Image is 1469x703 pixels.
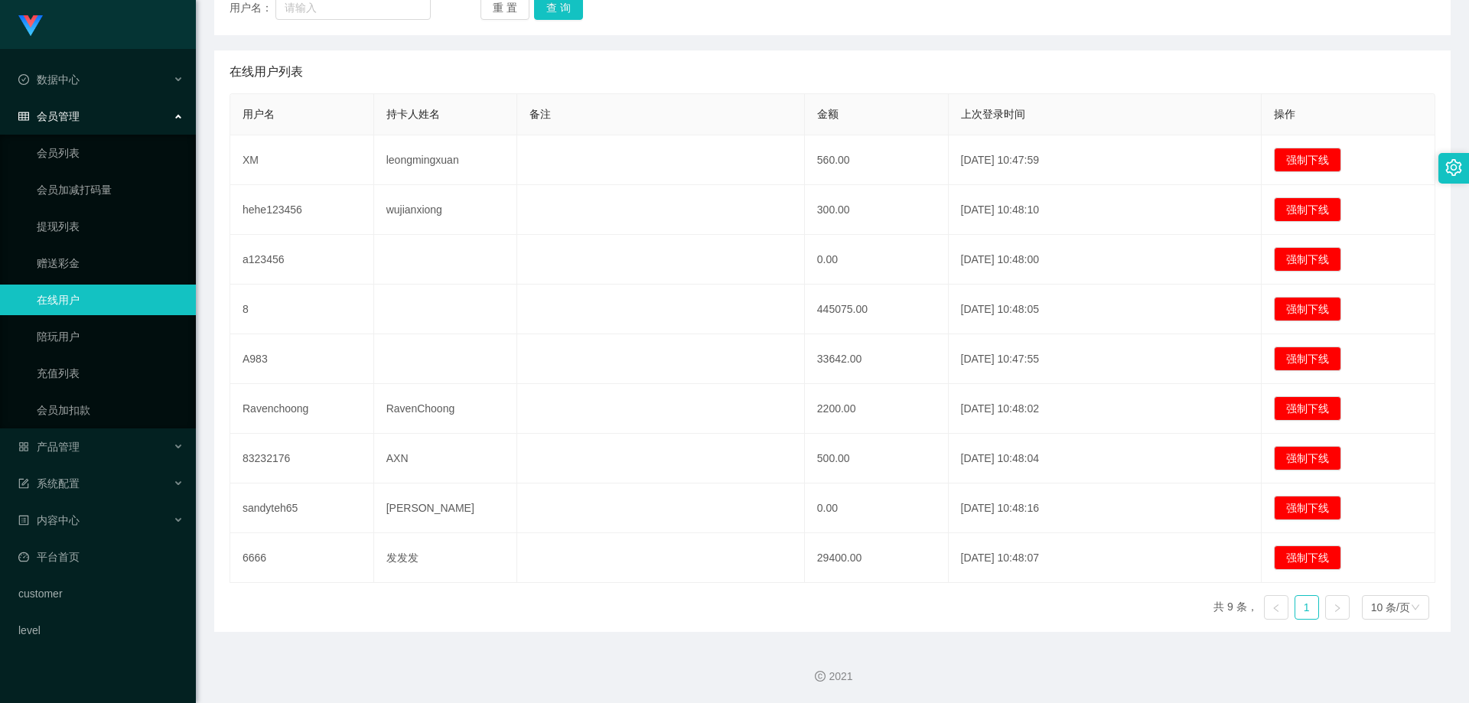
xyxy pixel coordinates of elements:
td: Ravenchoong [230,384,374,434]
td: RavenChoong [374,384,518,434]
td: wujianxiong [374,185,518,235]
td: [DATE] 10:48:16 [949,483,1262,533]
span: 上次登录时间 [961,108,1025,120]
td: [PERSON_NAME] [374,483,518,533]
a: 会员加扣款 [37,395,184,425]
td: 83232176 [230,434,374,483]
span: 内容中心 [18,514,80,526]
span: 会员管理 [18,110,80,122]
button: 强制下线 [1274,396,1341,421]
td: 560.00 [805,135,949,185]
a: 在线用户 [37,285,184,315]
a: 会员加减打码量 [37,174,184,205]
td: 8 [230,285,374,334]
a: 赠送彩金 [37,248,184,278]
a: 陪玩用户 [37,321,184,352]
span: 持卡人姓名 [386,108,440,120]
i: 图标: appstore-o [18,441,29,452]
i: 图标: check-circle-o [18,74,29,85]
td: XM [230,135,374,185]
a: level [18,615,184,646]
i: 图标: setting [1445,159,1462,176]
span: 备注 [529,108,551,120]
span: 用户名 [243,108,275,120]
td: 0.00 [805,483,949,533]
i: 图标: profile [18,515,29,526]
span: 在线用户列表 [230,63,303,81]
button: 强制下线 [1274,247,1341,272]
li: 1 [1295,595,1319,620]
i: 图标: left [1272,604,1281,613]
a: customer [18,578,184,609]
button: 强制下线 [1274,496,1341,520]
td: [DATE] 10:47:59 [949,135,1262,185]
i: 图标: right [1333,604,1342,613]
a: 1 [1295,596,1318,619]
i: 图标: table [18,111,29,122]
td: hehe123456 [230,185,374,235]
td: 29400.00 [805,533,949,583]
div: 10 条/页 [1371,596,1410,619]
button: 强制下线 [1274,545,1341,570]
button: 强制下线 [1274,297,1341,321]
td: 445075.00 [805,285,949,334]
a: 提现列表 [37,211,184,242]
li: 下一页 [1325,595,1350,620]
td: 2200.00 [805,384,949,434]
button: 强制下线 [1274,148,1341,172]
td: a123456 [230,235,374,285]
td: 300.00 [805,185,949,235]
i: 图标: copyright [815,671,826,682]
td: A983 [230,334,374,384]
a: 会员列表 [37,138,184,168]
span: 操作 [1274,108,1295,120]
button: 强制下线 [1274,197,1341,222]
i: 图标: form [18,478,29,489]
td: [DATE] 10:48:04 [949,434,1262,483]
td: 发发发 [374,533,518,583]
td: [DATE] 10:48:05 [949,285,1262,334]
button: 强制下线 [1274,347,1341,371]
td: sandyteh65 [230,483,374,533]
td: AXN [374,434,518,483]
span: 金额 [817,108,839,120]
td: [DATE] 10:47:55 [949,334,1262,384]
a: 充值列表 [37,358,184,389]
td: [DATE] 10:48:02 [949,384,1262,434]
img: logo.9652507e.png [18,15,43,37]
td: [DATE] 10:48:07 [949,533,1262,583]
td: [DATE] 10:48:00 [949,235,1262,285]
div: 2021 [208,669,1457,685]
td: 6666 [230,533,374,583]
span: 产品管理 [18,441,80,453]
td: leongmingxuan [374,135,518,185]
span: 数据中心 [18,73,80,86]
li: 上一页 [1264,595,1288,620]
a: 图标: dashboard平台首页 [18,542,184,572]
li: 共 9 条， [1213,595,1258,620]
span: 系统配置 [18,477,80,490]
i: 图标: down [1411,603,1420,613]
button: 强制下线 [1274,446,1341,470]
td: 500.00 [805,434,949,483]
td: [DATE] 10:48:10 [949,185,1262,235]
td: 33642.00 [805,334,949,384]
td: 0.00 [805,235,949,285]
